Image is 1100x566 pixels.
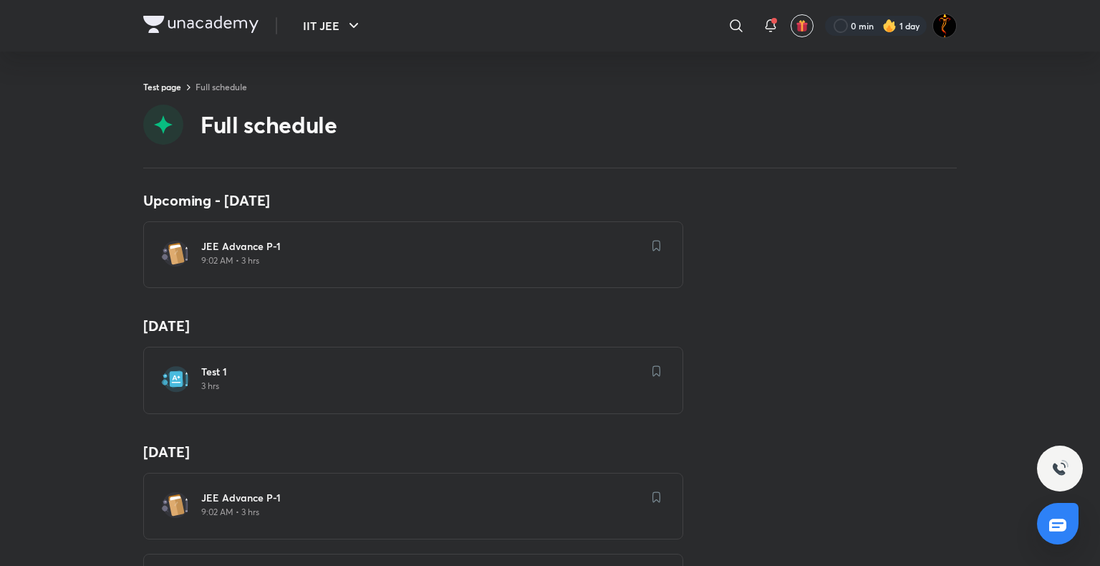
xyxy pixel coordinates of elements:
[143,317,957,335] h4: [DATE]
[201,255,642,267] p: 9:02 AM • 3 hrs
[1051,460,1068,477] img: ttu
[932,14,957,38] img: Sarveshwar Jha
[143,191,957,210] h4: Upcoming - [DATE]
[201,380,642,392] p: 3 hrs
[201,365,642,379] h6: Test 1
[652,240,661,251] img: save
[196,81,247,92] a: Full schedule
[143,16,259,33] img: Company Logo
[161,239,190,268] img: test
[882,19,897,33] img: streak
[201,491,642,505] h6: JEE Advance P-1
[143,16,259,37] a: Company Logo
[791,14,814,37] button: avatar
[796,19,809,32] img: avatar
[652,365,661,377] img: save
[652,491,661,503] img: save
[201,239,642,254] h6: JEE Advance P-1
[143,81,181,92] a: Test page
[143,443,957,461] h4: [DATE]
[161,365,190,393] img: test
[294,11,371,40] button: IIT JEE
[201,110,337,139] h2: Full schedule
[161,491,190,519] img: test
[201,507,642,518] p: 9:02 AM • 3 hrs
